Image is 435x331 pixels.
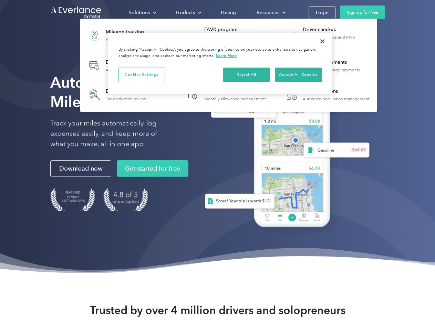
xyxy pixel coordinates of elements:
[83,23,154,48] a: Mileage trackingAutomatic mileage logs
[216,53,237,58] a: More information about your privacy, opens in a new tab
[169,7,207,19] div: Products
[303,88,370,95] div: HR Integrations
[108,33,332,94] div: Privacy
[103,188,148,211] img: 4.9 out of 5 stars on the app store
[50,160,111,177] a: Download now
[303,26,373,33] div: Driver checkup
[280,83,373,106] a: HR IntegrationsAutomate population management
[122,7,162,19] div: Solutions
[275,68,322,82] button: Accept All Cookies
[50,188,95,211] img: Badge for Featured by Apple Best New Apps
[257,8,279,17] div: Resources
[106,97,146,101] div: Tax deduction review
[316,8,329,17] div: Login
[250,7,291,19] div: Resources
[50,118,173,149] p: Track your miles automatically, log expenses easily, and keep more of what you make, all in one app
[80,19,377,112] nav: Products
[50,6,102,19] a: Go to homepage
[303,97,370,101] div: Automate population management
[118,47,322,59] div: By clicking “Accept All Cookies”, you agree to the storing of cookies on your device to enhance s...
[309,6,336,19] a: Login
[90,303,345,317] strong: Trusted by over 4 million drivers and solopreneurs
[194,66,375,238] img: Everlance, mileage tracker app, expense tracking app
[176,8,195,17] div: Products
[106,68,155,72] div: Automatic transaction logs
[117,160,188,177] a: Get started for free
[106,59,155,66] div: Expense tracking
[280,23,374,48] a: Driver checkupLicense, insurance and MVR verification
[221,8,236,17] div: Pricing
[118,68,165,82] button: Cookies Settings
[83,53,159,78] a: Expense trackingAutomatic transaction logs
[214,7,243,19] a: Pricing
[182,83,269,106] a: Accountable planMonthly allowance management
[315,34,330,49] button: Close
[108,33,332,94] div: Cookie banner
[106,29,151,36] div: Mileage tracking
[106,37,151,42] div: Automatic mileage logs
[340,6,385,19] a: Sign up for free
[303,35,373,44] div: License, insurance and MVR verification
[204,26,275,33] div: FAVR program
[106,88,146,95] div: Deduction finder
[223,68,270,82] button: Reject All
[83,83,149,106] a: Deduction finderTax deduction review
[129,8,150,17] div: Solutions
[204,97,266,101] div: Monthly allowance management
[182,23,275,48] a: FAVR programFixed & Variable Rate reimbursement design & management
